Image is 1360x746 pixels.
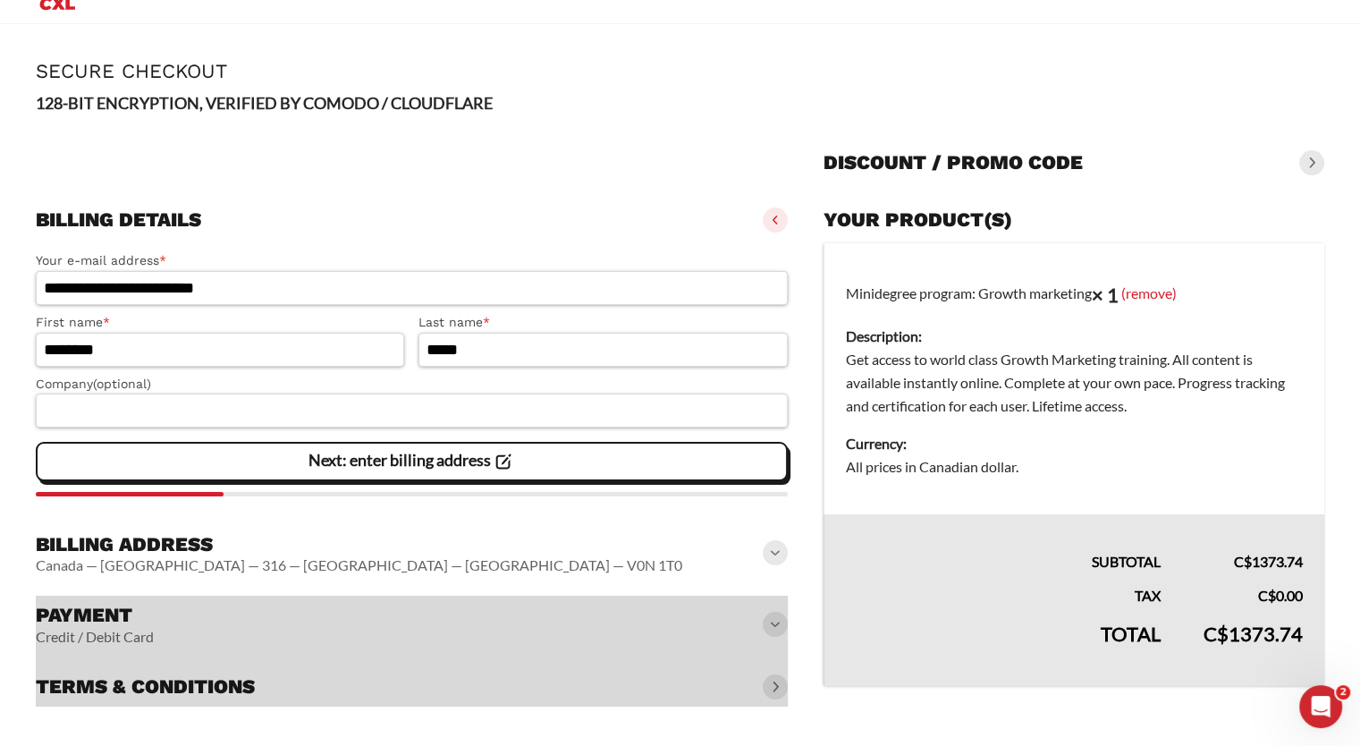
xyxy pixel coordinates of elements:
[93,377,151,391] span: (optional)
[1258,587,1276,604] span: C$
[36,250,788,271] label: Your e-mail address
[824,514,1182,573] th: Subtotal
[846,455,1303,479] dd: All prices in Canadian dollar.
[1234,553,1303,570] bdi: 1373.74
[36,208,201,233] h3: Billing details
[36,93,493,113] strong: 128-BIT ENCRYPTION, VERIFIED BY COMODO / CLOUDFLARE
[36,374,788,394] label: Company
[1204,622,1229,646] span: C$
[846,325,1303,348] dt: Description:
[1092,283,1119,307] strong: × 1
[1204,622,1303,646] bdi: 1373.74
[846,432,1303,455] dt: Currency:
[1299,685,1342,728] iframe: Intercom live chat
[418,312,787,333] label: Last name
[1234,553,1252,570] span: C$
[36,312,404,333] label: First name
[1121,284,1177,301] a: (remove)
[824,243,1324,515] td: Minidegree program: Growth marketing
[36,442,788,481] vaadin-button: Next: enter billing address
[824,573,1182,607] th: Tax
[36,556,682,574] vaadin-horizontal-layout: Canada — [GEOGRAPHIC_DATA] — 316 — [GEOGRAPHIC_DATA] — [GEOGRAPHIC_DATA] — V0N 1T0
[1258,587,1303,604] bdi: 0.00
[846,348,1303,418] dd: Get access to world class Growth Marketing training. All content is available instantly online. C...
[1336,685,1350,699] span: 2
[824,150,1083,175] h3: Discount / promo code
[36,532,682,557] h3: Billing address
[824,607,1182,686] th: Total
[36,60,1324,82] h1: Secure Checkout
